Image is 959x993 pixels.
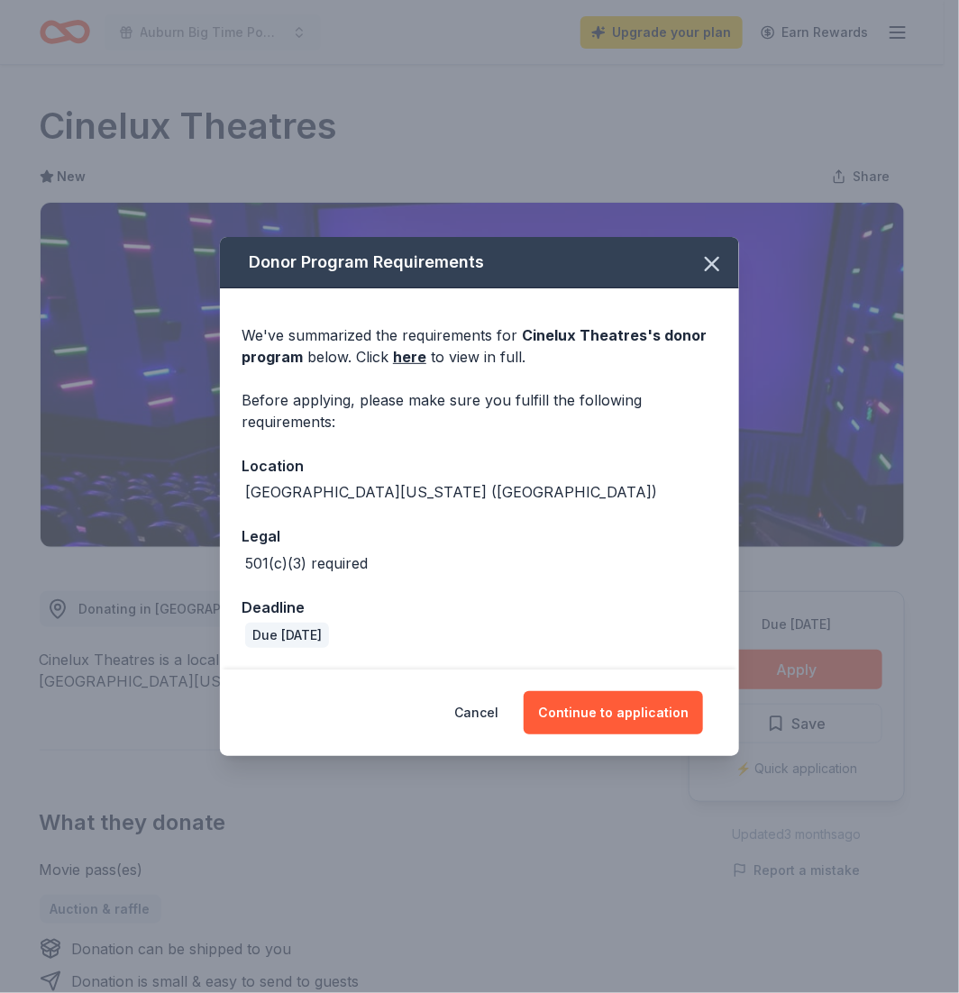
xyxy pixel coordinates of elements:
div: Deadline [242,596,717,619]
div: Due [DATE] [245,623,329,648]
a: here [393,346,426,368]
div: Before applying, please make sure you fulfill the following requirements: [242,389,717,433]
div: 501(c)(3) required [245,552,368,574]
div: [GEOGRAPHIC_DATA][US_STATE] ([GEOGRAPHIC_DATA]) [245,481,657,503]
div: Donor Program Requirements [220,237,739,288]
div: Legal [242,524,717,548]
button: Cancel [454,691,498,734]
button: Continue to application [524,691,703,734]
div: We've summarized the requirements for below. Click to view in full. [242,324,717,368]
div: Location [242,454,717,478]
